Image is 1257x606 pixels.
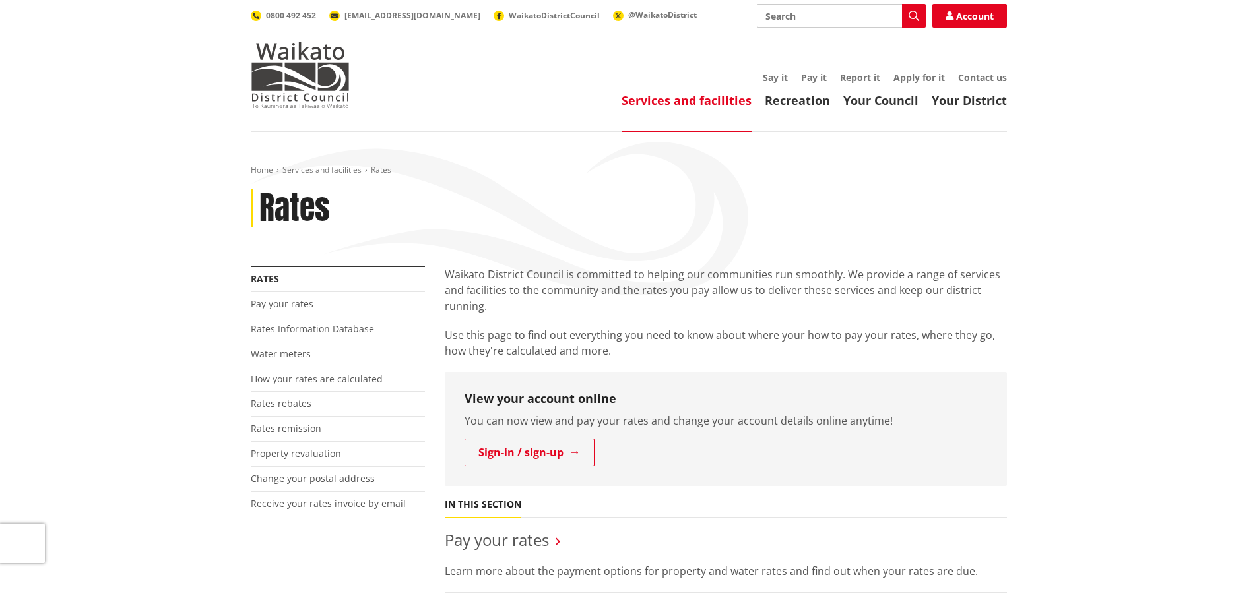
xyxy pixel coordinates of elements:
p: You can now view and pay your rates and change your account details online anytime! [465,413,987,429]
a: WaikatoDistrictCouncil [494,10,600,21]
a: Water meters [251,348,311,360]
h5: In this section [445,499,521,510]
span: [EMAIL_ADDRESS][DOMAIN_NAME] [344,10,480,21]
img: Waikato District Council - Te Kaunihera aa Takiwaa o Waikato [251,42,350,108]
a: Apply for it [893,71,945,84]
a: Contact us [958,71,1007,84]
a: Pay it [801,71,827,84]
a: @WaikatoDistrict [613,9,697,20]
a: Your District [932,92,1007,108]
a: Rates Information Database [251,322,374,335]
a: Say it [763,71,788,84]
span: Rates [371,164,391,175]
p: Learn more about the payment options for property and water rates and find out when your rates ar... [445,563,1007,579]
p: Waikato District Council is committed to helping our communities run smoothly. We provide a range... [445,266,1007,314]
h3: View your account online [465,392,987,406]
h1: Rates [259,189,330,227]
a: Account [932,4,1007,28]
p: Use this page to find out everything you need to know about where your how to pay your rates, whe... [445,327,1007,359]
a: Report it [840,71,880,84]
a: Rates remission [251,422,321,435]
a: Sign-in / sign-up [465,439,595,466]
a: Services and facilities [622,92,752,108]
nav: breadcrumb [251,165,1007,176]
span: 0800 492 452 [266,10,316,21]
a: Recreation [765,92,830,108]
a: Home [251,164,273,175]
a: [EMAIL_ADDRESS][DOMAIN_NAME] [329,10,480,21]
a: Pay your rates [251,297,313,310]
a: Property revaluation [251,447,341,460]
a: Your Council [843,92,919,108]
input: Search input [757,4,926,28]
span: @WaikatoDistrict [628,9,697,20]
span: WaikatoDistrictCouncil [509,10,600,21]
a: Rates rebates [251,397,311,409]
a: 0800 492 452 [251,10,316,21]
a: Services and facilities [282,164,362,175]
a: How your rates are calculated [251,373,383,385]
a: Receive your rates invoice by email [251,497,406,510]
a: Pay your rates [445,529,549,551]
a: Change your postal address [251,472,375,485]
a: Rates [251,272,279,285]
